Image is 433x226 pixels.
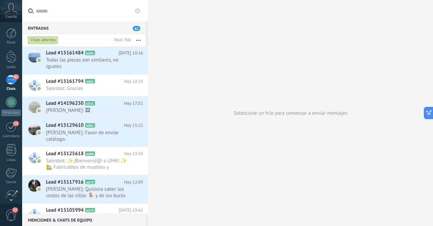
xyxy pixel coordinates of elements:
span: A879 [85,180,95,184]
span: A880 [85,151,95,156]
span: Lead #15105994 [46,207,84,214]
div: Chats abiertos [28,36,58,44]
span: Salesbot: ✨¡Bienvenid@ a UMA! ✨ 🏡 Fabricabtes de muebles y decoración artesanal 💫 Diseñamos y fab... [46,158,130,171]
span: 82 [133,26,140,31]
img: com.amocrm.amocrmwa.svg [37,108,42,113]
span: A831 [85,101,95,106]
button: Más [131,34,146,46]
span: 82 [13,74,19,80]
span: Lead #14196230 [46,100,84,107]
span: Hoy 10:14 [124,78,143,85]
span: [PERSON_NAME]: Favor de enviar catálogo. [46,129,130,142]
span: Hoy 12:09 [124,179,143,185]
div: WhatsApp [1,110,21,116]
span: A878 [85,208,95,212]
span: Todas las piezas son similares, no iguales [46,57,130,70]
span: A881 [85,123,95,128]
span: Cuenta [5,15,17,19]
a: Lead #15161794 A882 Hoy 10:14 Salesbot: Gracias [22,75,148,96]
a: Lead #15125618 A880 Hoy 13:34 Salesbot: ✨¡Bienvenid@ a UMA! ✨ 🏡 Fabricabtes de muebles y decoraci... [22,147,148,175]
span: Hoy 17:51 [124,100,143,107]
div: Calendario [1,134,21,139]
div: Menciones & Chats de equipo [22,214,146,226]
span: [PERSON_NAME]: Quisiera saber los costos de las sillas 🪑 y de los burós [46,186,130,199]
span: Lead #15161794 [46,78,84,85]
span: Lead #15117916 [46,179,84,185]
span: 14 [13,121,19,126]
span: Lead #15125618 [46,150,84,157]
span: [PERSON_NAME]: 🖼 [46,107,130,114]
img: com.amocrm.amocrmwa.svg [37,187,42,192]
div: Entradas [22,22,146,34]
div: Leads [1,65,21,69]
img: com.amocrm.amocrmwa.svg [37,86,42,91]
img: com.amocrm.amocrmwa.svg [37,159,42,163]
span: [DATE] 19:42 [118,207,143,214]
span: [DATE] 10:16 [118,50,143,56]
span: Hoy 13:34 [124,150,143,157]
div: Listas [1,158,21,162]
img: com.amocrm.amocrmwa.svg [37,130,42,135]
a: Lead #14196230 A831 Hoy 17:51 [PERSON_NAME]: 🖼 [22,97,148,118]
span: Hoy 15:22 [124,122,143,129]
span: A883 [85,51,95,55]
span: Lead #15161484 [46,50,84,56]
div: Total: 306 [111,37,131,44]
span: Salesbot: Gracias [46,85,130,92]
span: Lead #15129610 [46,122,84,129]
a: Lead #15129610 A881 Hoy 15:22 [PERSON_NAME]: Favor de enviar catálogo. [22,119,148,147]
span: 27 [12,207,18,213]
div: Correo [1,180,21,184]
img: com.amocrm.amocrmwa.svg [37,58,42,63]
div: Chats [1,87,21,91]
div: Panel [1,41,21,45]
a: Lead #15161484 A883 [DATE] 10:16 Todas las piezas son similares, no iguales [22,46,148,74]
span: A882 [85,79,95,83]
a: Lead #15117916 A879 Hoy 12:09 [PERSON_NAME]: Quisiera saber los costos de las sillas 🪑 y de los b... [22,175,148,203]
